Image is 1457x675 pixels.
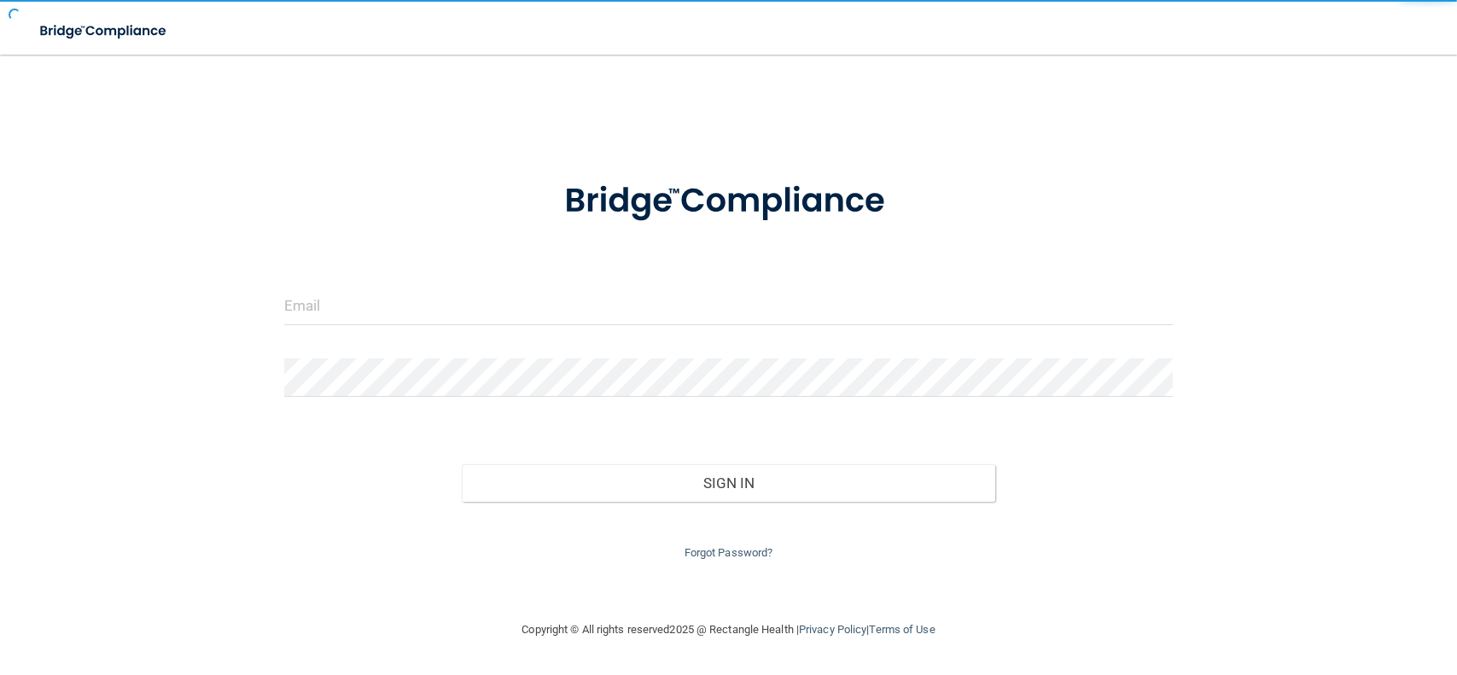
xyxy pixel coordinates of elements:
[284,287,1173,325] input: Email
[685,546,773,559] a: Forgot Password?
[417,602,1040,657] div: Copyright © All rights reserved 2025 @ Rectangle Health | |
[529,157,927,246] img: bridge_compliance_login_screen.278c3ca4.svg
[26,14,183,49] img: bridge_compliance_login_screen.278c3ca4.svg
[799,623,866,636] a: Privacy Policy
[462,464,995,502] button: Sign In
[869,623,935,636] a: Terms of Use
